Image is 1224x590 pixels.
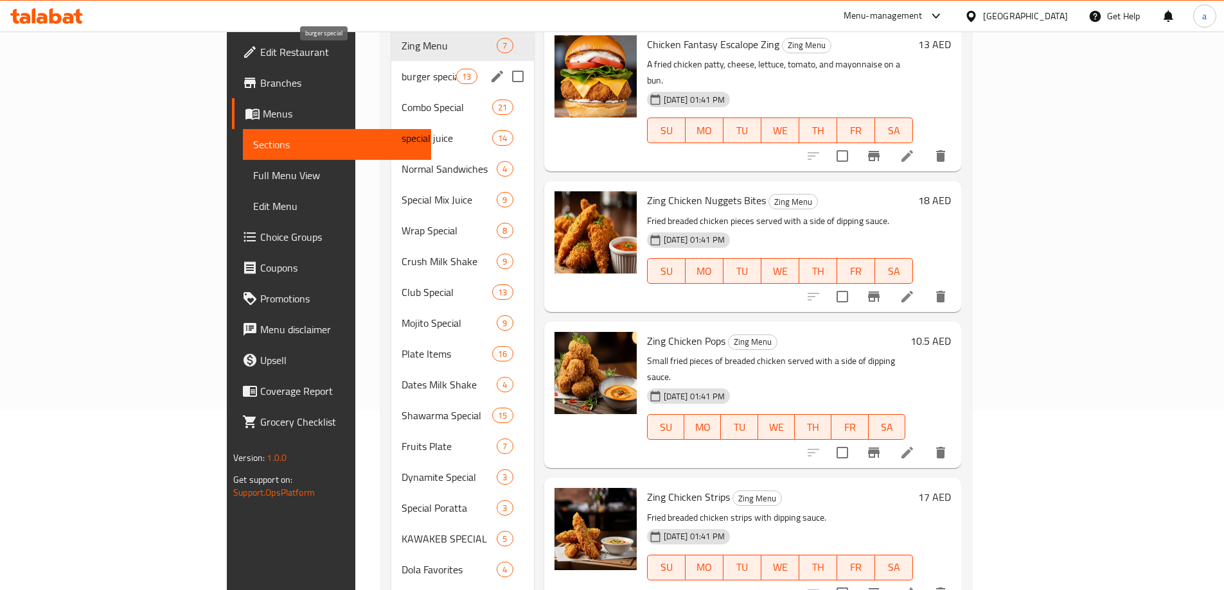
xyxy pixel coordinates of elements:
[391,123,534,153] div: special juice14
[402,130,492,146] div: special juice
[402,38,497,53] div: Zing Menu
[497,469,513,485] div: items
[497,531,513,546] div: items
[721,414,758,440] button: TU
[647,414,684,440] button: SU
[799,117,837,143] button: TH
[232,252,431,283] a: Coupons
[804,558,832,577] span: TH
[900,289,915,304] a: Edit menu item
[260,75,421,91] span: Branches
[253,198,421,214] span: Edit Menu
[391,431,534,462] div: Fruits Plate7
[647,191,766,210] span: Zing Chicken Nuggets Bites
[842,121,870,140] span: FR
[554,488,637,570] img: Zing Chicken Strips
[497,192,513,207] div: items
[391,492,534,523] div: Special Poratta3
[497,317,512,329] span: 9
[260,322,421,337] span: Menu disclaimer
[402,500,497,516] div: Special Poratta
[653,418,679,437] span: SU
[497,562,513,577] div: items
[837,555,875,580] button: FR
[492,346,513,361] div: items
[767,262,794,281] span: WE
[829,283,856,310] span: Select to update
[497,533,512,545] span: 5
[391,184,534,215] div: Special Mix Juice9
[232,406,431,437] a: Grocery Checklist
[260,383,421,399] span: Coverage Report
[402,284,492,300] div: Club Special
[391,61,534,92] div: burger special13edit
[402,562,497,577] span: Dola Favorites
[402,254,497,269] div: Crush Milk Shake
[875,117,913,143] button: SA
[691,558,718,577] span: MO
[497,315,513,331] div: items
[391,30,534,61] div: Zing Menu7
[647,258,686,284] button: SU
[402,408,492,423] div: Shawarma Special
[402,315,497,331] span: Mojito Special
[647,117,686,143] button: SU
[729,262,756,281] span: TU
[659,530,730,542] span: [DATE] 01:41 PM
[837,418,863,437] span: FR
[243,160,431,191] a: Full Menu View
[233,484,315,501] a: Support.OpsPlatform
[723,117,761,143] button: TU
[232,376,431,406] a: Coverage Report
[497,223,513,238] div: items
[493,348,512,360] span: 16
[782,38,831,53] div: Zing Menu
[253,137,421,152] span: Sections
[402,100,492,115] div: Combo Special
[691,121,718,140] span: MO
[686,258,723,284] button: MO
[686,117,723,143] button: MO
[243,129,431,160] a: Sections
[391,462,534,492] div: Dynamite Special3
[647,487,730,507] span: Zing Chicken Strips
[402,469,497,485] div: Dynamite Special
[402,438,497,454] div: Fruits Plate
[554,35,637,117] img: Chicken Fantasy Escalope Zing
[804,121,832,140] span: TH
[858,141,889,171] button: Branch-specific-item
[858,437,889,468] button: Branch-specific-item
[761,555,799,580] button: WE
[492,100,513,115] div: items
[492,284,513,300] div: items
[402,69,456,84] span: burger special
[233,471,292,488] span: Get support on:
[647,353,905,385] p: Small fried pieces of breaded chicken served with a side of dipping sauce.
[653,262,680,281] span: SU
[1202,9,1207,23] span: a
[391,523,534,554] div: KAWAKEB SPECIAL5
[493,101,512,114] span: 21
[729,121,756,140] span: TU
[842,262,870,281] span: FR
[232,67,431,98] a: Branches
[492,130,513,146] div: items
[391,215,534,246] div: Wrap Special8
[391,400,534,431] div: Shawarma Special15
[925,437,956,468] button: delete
[391,554,534,585] div: Dola Favorites4
[804,262,832,281] span: TH
[829,439,856,466] span: Select to update
[875,258,913,284] button: SA
[497,225,512,237] span: 8
[391,246,534,277] div: Crush Milk Shake9
[457,71,476,83] span: 13
[795,414,831,440] button: TH
[783,38,831,53] span: Zing Menu
[497,256,512,268] span: 9
[837,258,875,284] button: FR
[260,352,421,368] span: Upsell
[900,445,915,460] a: Edit menu item
[493,132,512,144] span: 14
